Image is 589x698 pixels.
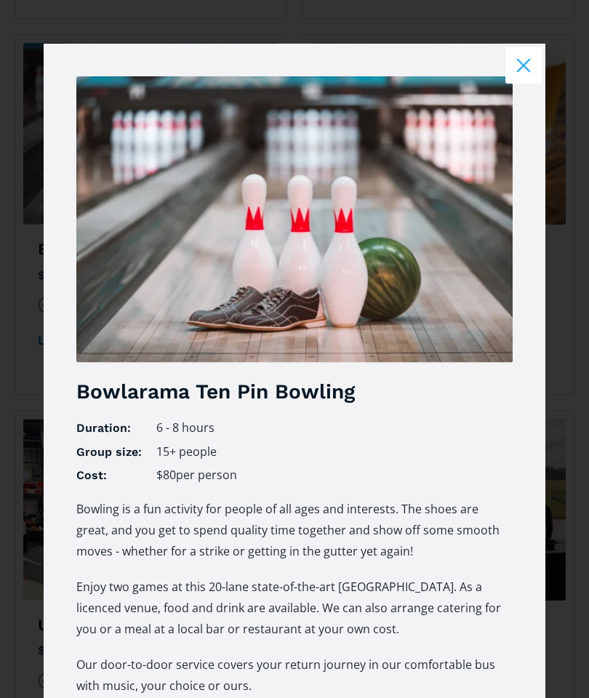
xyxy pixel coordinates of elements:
[76,577,513,640] p: Enjoy two games at this 20-lane state-of-the-art [GEOGRAPHIC_DATA]. As a licenced venue, food and...
[76,468,142,484] h4: Cost:
[76,444,142,460] h4: Group size:
[76,76,513,363] img: Bowlarama Ten Pin Bowling
[156,420,513,436] div: 6 - 8 hours
[163,468,176,483] div: 80
[76,654,513,697] p: Our door-to-door service covers your return journey in our comfortable bus with music, your choic...
[76,499,513,562] p: Bowling is a fun activity for people of all ages and interests. The shoes are great, and you get ...
[505,47,542,84] button: Close modal
[76,420,142,436] h4: Duration:
[176,468,237,483] div: per person
[156,444,513,460] div: 15+ people
[156,468,163,483] div: $
[76,377,513,406] h3: Bowlarama Ten Pin Bowling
